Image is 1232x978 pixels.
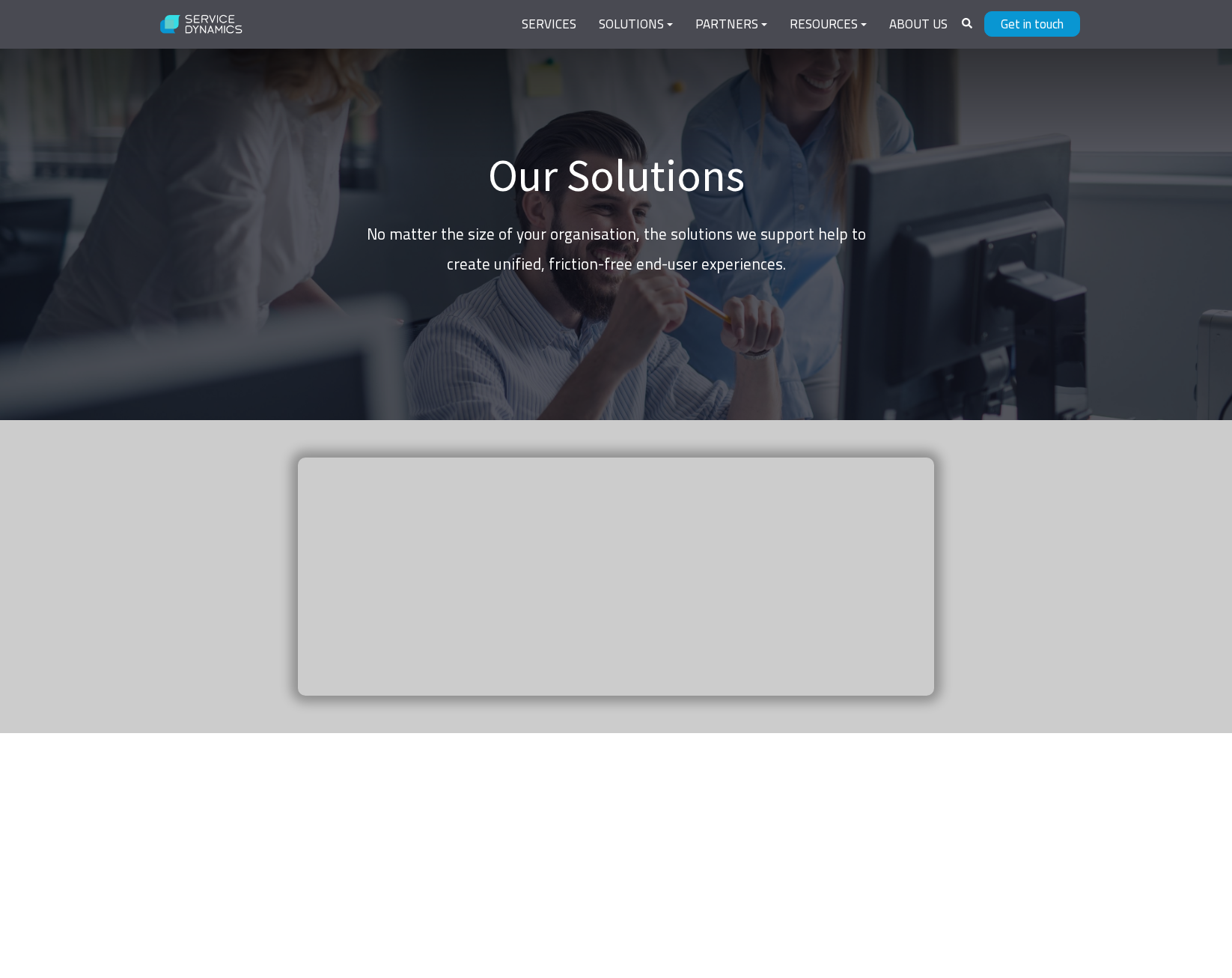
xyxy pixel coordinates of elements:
iframe: Embedded CTA [298,458,934,696]
a: Resources [778,7,878,43]
a: Get in touch [984,11,1080,37]
img: Service Dynamics Logo - White [152,5,251,44]
h1: Our Solutions [354,148,878,202]
a: Solutions [588,7,684,43]
a: About Us [878,7,959,43]
a: Services [510,7,588,43]
div: Navigation Menu [510,7,959,43]
p: No matter the size of your organisation, the solutions we support help to create unified, frictio... [354,219,878,279]
a: Partners [684,7,778,43]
